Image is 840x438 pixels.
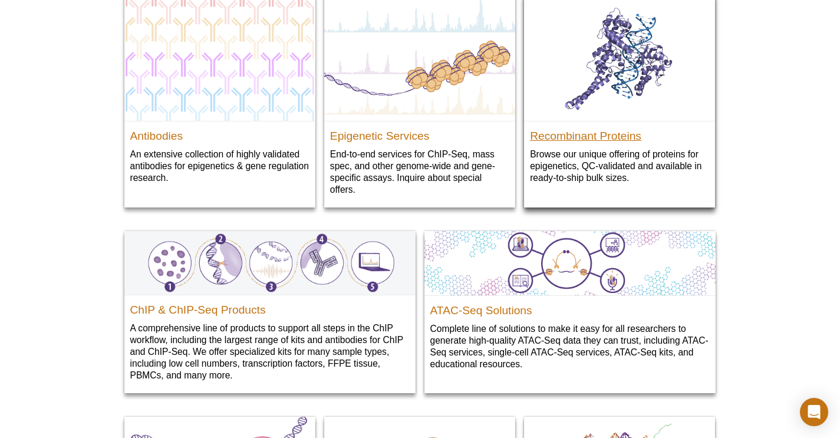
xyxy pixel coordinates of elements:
img: Active Motif [124,231,416,295]
p: End-to-end services for ChIP‑Seq, mass spec, and other genome-wide and gene-specific assays. Inqu... [330,148,509,196]
h2: ATAC-Seq Solutions [430,299,710,317]
div: Open Intercom Messenger [800,398,828,426]
a: ATAC-Seq Solutions ATAC-Seq Solutions Complete line of solutions to make it easy for all research... [424,231,716,382]
p: A comprehensive line of products to support all steps in the ChIP workflow, including the largest... [130,322,410,381]
img: ATAC-Seq Solutions [424,231,716,295]
h2: Epigenetic Services [330,124,509,142]
p: An extensive collection of highly validated antibodies for epigenetics & gene regulation research. [130,148,309,184]
p: Complete line of solutions to make it easy for all researchers to generate high-quality ATAC-Seq ... [430,322,710,370]
h2: Recombinant Proteins [530,124,709,142]
h2: ChIP & ChIP-Seq Products [130,298,410,316]
a: Active Motif ChIP & ChIP-Seq Products A comprehensive line of products to support all steps in th... [124,231,416,393]
h2: Antibodies [130,124,309,142]
p: Browse our unique offering of proteins for epigenetics, QC-validated and available in ready-to-sh... [530,148,709,184]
